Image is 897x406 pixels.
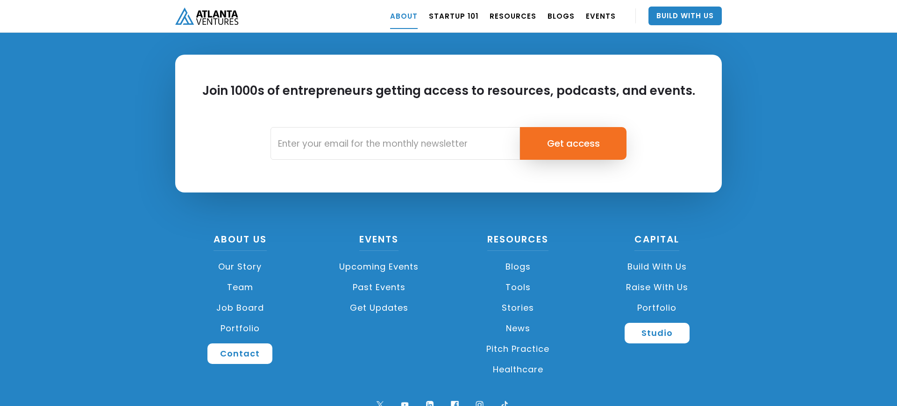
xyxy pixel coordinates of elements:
[175,318,305,339] a: Portfolio
[592,298,722,318] a: Portfolio
[487,233,548,251] a: Resources
[625,323,690,343] a: Studio
[429,3,478,29] a: Startup 101
[175,277,305,298] a: Team
[453,256,583,277] a: Blogs
[592,277,722,298] a: Raise with Us
[314,256,444,277] a: Upcoming Events
[390,3,418,29] a: ABOUT
[271,127,520,160] input: Enter your email for the monthly newsletter
[359,233,399,251] a: Events
[453,277,583,298] a: Tools
[202,83,695,115] h2: Join 1000s of entrepreneurs getting access to resources, podcasts, and events.
[548,3,575,29] a: BLOGS
[586,3,616,29] a: EVENTS
[453,318,583,339] a: News
[490,3,536,29] a: RESOURCES
[520,127,627,160] input: Get access
[453,298,583,318] a: Stories
[453,339,583,359] a: Pitch Practice
[314,298,444,318] a: Get Updates
[592,256,722,277] a: Build with us
[175,256,305,277] a: Our Story
[314,277,444,298] a: Past Events
[207,343,272,364] a: Contact
[214,233,267,251] a: About US
[175,298,305,318] a: Job Board
[271,127,627,160] form: Email Form
[453,359,583,380] a: Healthcare
[634,233,679,251] a: CAPITAL
[648,7,722,25] a: Build With Us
